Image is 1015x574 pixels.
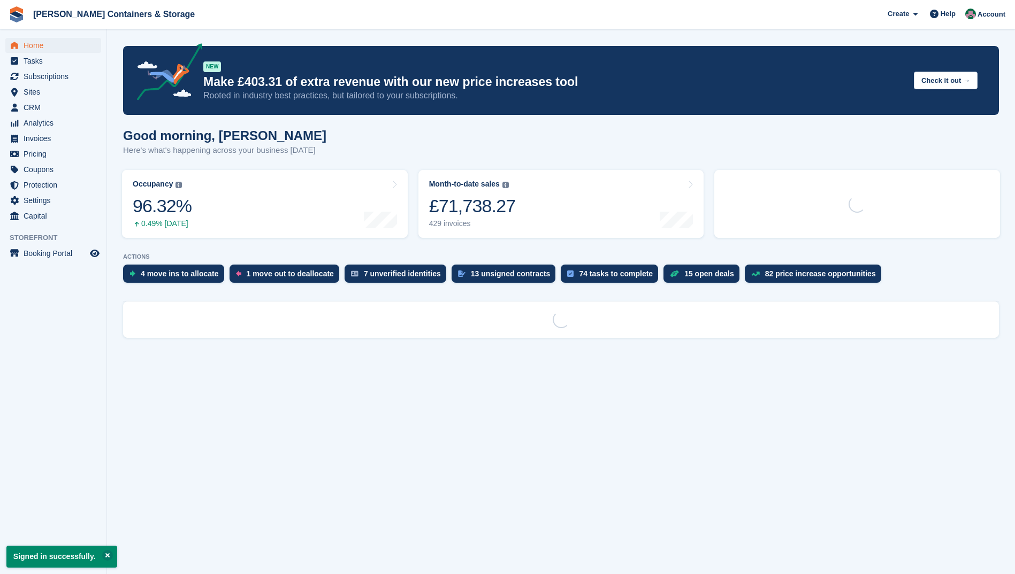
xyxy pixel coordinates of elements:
a: menu [5,193,101,208]
a: menu [5,53,101,68]
img: move_ins_to_allocate_icon-fdf77a2bb77ea45bf5b3d319d69a93e2d87916cf1d5bf7949dd705db3b84f3ca.svg [129,270,135,277]
p: Signed in successfully. [6,546,117,568]
a: menu [5,100,101,115]
img: deal-1b604bf984904fb50ccaf53a9ad4b4a5d6e5aea283cecdc64d6e3604feb123c2.svg [670,270,679,277]
div: Occupancy [133,180,173,189]
a: 1 move out to deallocate [230,265,345,288]
a: Month-to-date sales £71,738.27 429 invoices [418,170,704,238]
p: ACTIONS [123,253,999,260]
p: Make £403.31 of extra revenue with our new price increases tool [203,74,905,90]
a: menu [5,208,101,223]
span: Subscriptions [24,69,88,84]
div: 0.49% [DATE] [133,219,192,228]
span: Capital [24,208,88,223]
div: £71,738.27 [429,195,516,217]
a: menu [5,246,101,261]
img: Julia Marcham [965,9,976,19]
button: Check it out → [914,72,978,89]
a: 13 unsigned contracts [452,265,561,288]
img: move_outs_to_deallocate_icon-f764333ba52eb49d3ac5e1228854f67142a1ed5810a6f6cc68b1a99e826820c5.svg [236,270,241,277]
span: Booking Portal [24,246,88,261]
img: price-adjustments-announcement-icon-8257ccfd72463d97f412b2fc003d46551f7dbcb40ab6d574587a9cd5c0d94... [128,43,203,104]
div: NEW [203,61,221,72]
p: Here's what's happening across your business [DATE] [123,144,326,157]
a: [PERSON_NAME] Containers & Storage [29,5,199,23]
span: Account [978,9,1005,20]
img: price_increase_opportunities-93ffe204e8149a01c8c9dc8f82e8f89637d9d84a8eef4429ea346261dce0b2c0.svg [751,272,760,276]
span: Pricing [24,146,88,161]
div: 82 price increase opportunities [765,269,876,278]
a: menu [5,115,101,130]
span: Home [24,38,88,53]
a: menu [5,69,101,84]
img: contract_signature_icon-13c848040528278c33f63329250d36e43548de30e8caae1d1a13099fd9432cc5.svg [458,270,465,277]
div: 429 invoices [429,219,516,228]
a: menu [5,146,101,161]
div: 7 unverified identities [364,269,441,278]
img: icon-info-grey-7440780725fd019a000dd9b08b2336e03edf1995a4989e88bcd33f0948082b44.svg [502,182,509,188]
p: Rooted in industry best practices, but tailored to your subscriptions. [203,90,905,102]
h1: Good morning, [PERSON_NAME] [123,128,326,143]
div: 96.32% [133,195,192,217]
div: 15 open deals [684,269,734,278]
a: menu [5,38,101,53]
a: menu [5,131,101,146]
a: 4 move ins to allocate [123,265,230,288]
a: menu [5,84,101,99]
img: task-75834270c22a3079a89374b754ae025e5fb1db73e45f91037f5363f120a921f8.svg [567,270,574,277]
a: 7 unverified identities [345,265,452,288]
div: 74 tasks to complete [579,269,653,278]
div: 1 move out to deallocate [247,269,334,278]
span: Help [941,9,956,19]
span: Analytics [24,115,88,130]
span: Coupons [24,162,88,177]
span: Settings [24,193,88,208]
span: Sites [24,84,88,99]
a: menu [5,177,101,192]
a: 82 price increase opportunities [745,265,887,288]
div: 13 unsigned contracts [471,269,551,278]
a: menu [5,162,101,177]
a: 74 tasks to complete [561,265,663,288]
img: verify_identity-adf6edd0f0f0b5bbfe63781bf79b02c33cf7c696d77639b501bdc392416b5a36.svg [351,270,358,277]
span: Invoices [24,131,88,146]
span: Tasks [24,53,88,68]
a: Preview store [88,247,101,260]
div: Month-to-date sales [429,180,500,189]
img: stora-icon-8386f47178a22dfd0bd8f6a31ec36ba5ce8667c1dd55bd0f319d3a0aa187defe.svg [9,6,25,22]
span: Protection [24,177,88,192]
img: icon-info-grey-7440780725fd019a000dd9b08b2336e03edf1995a4989e88bcd33f0948082b44.svg [175,182,182,188]
a: Occupancy 96.32% 0.49% [DATE] [122,170,408,238]
span: CRM [24,100,88,115]
a: 15 open deals [663,265,745,288]
div: 4 move ins to allocate [141,269,219,278]
span: Create [888,9,909,19]
span: Storefront [10,232,106,243]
